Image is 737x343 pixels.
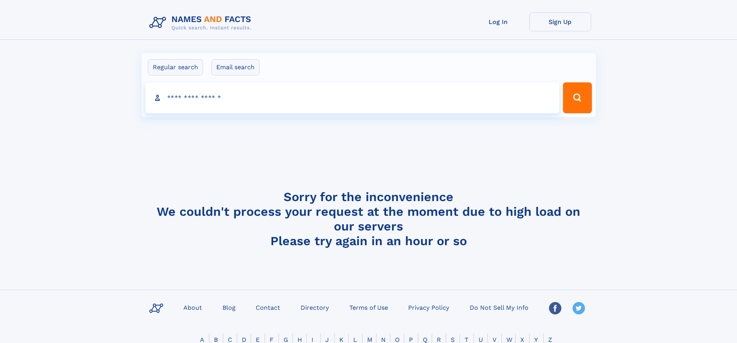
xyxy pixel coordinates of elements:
img: Logo Names and Facts [146,12,258,33]
input: search input [145,82,560,113]
a: Terms of Use [346,302,391,313]
a: Contact [253,302,283,313]
a: Blog [219,302,239,313]
label: Email search [211,59,260,75]
a: Directory [298,302,332,313]
a: Do Not Sell My Info [467,302,532,313]
img: Twitter [573,302,585,314]
a: About [180,302,205,313]
button: Search Button [563,82,592,113]
h4: Sorry for the inconvenience We couldn't process your request at the moment due to high load on ou... [146,189,591,248]
a: Privacy Policy [405,302,452,313]
label: Regular search [148,59,203,75]
img: Facebook [549,302,561,314]
a: Sign Up [529,12,591,31]
a: Log In [467,12,529,31]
